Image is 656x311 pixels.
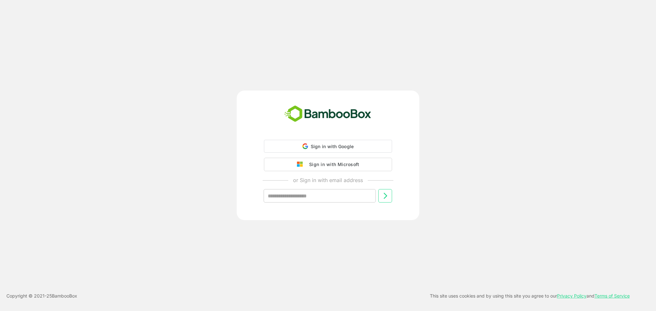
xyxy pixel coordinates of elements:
[594,293,630,299] a: Terms of Service
[281,103,375,124] img: bamboobox
[264,158,392,171] button: Sign in with Microsoft
[430,292,630,300] p: This site uses cookies and by using this site you agree to our and
[557,293,586,299] a: Privacy Policy
[306,160,359,169] div: Sign in with Microsoft
[6,292,77,300] p: Copyright © 2021- 25 BambooBox
[264,140,392,153] div: Sign in with Google
[297,162,306,167] img: google
[293,176,363,184] p: or Sign in with email address
[311,144,354,149] span: Sign in with Google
